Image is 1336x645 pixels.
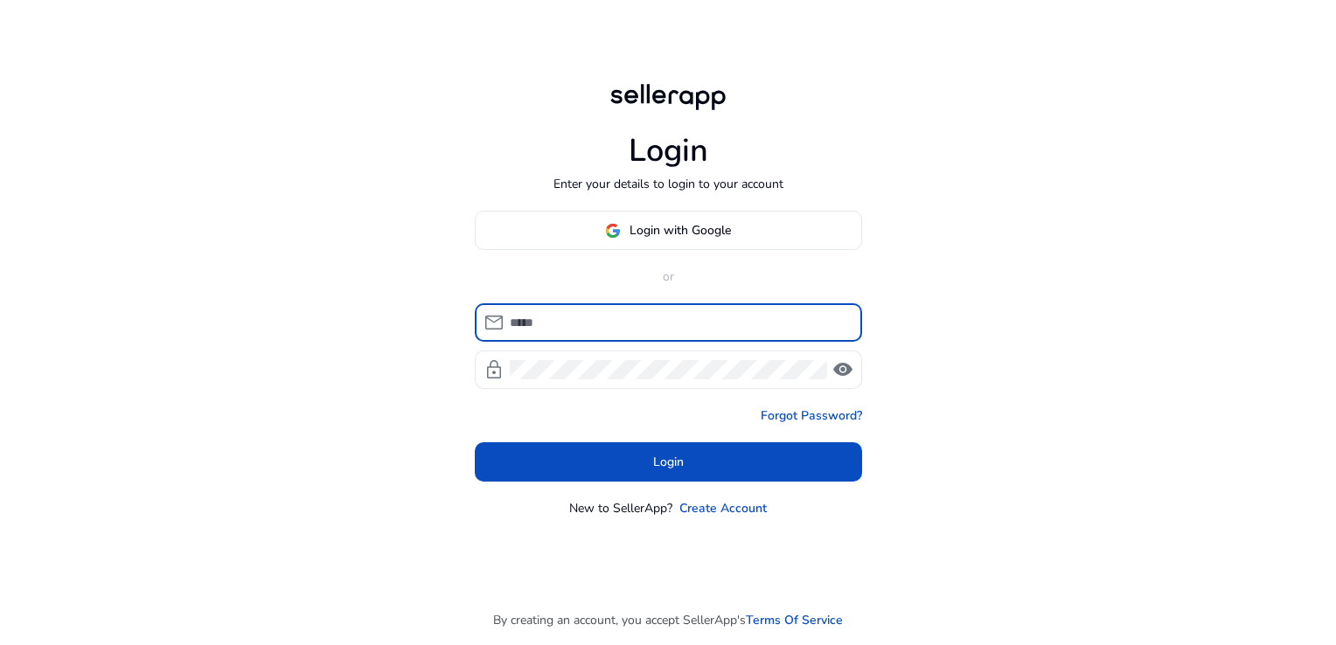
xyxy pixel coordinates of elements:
[553,175,783,193] p: Enter your details to login to your account
[605,223,621,239] img: google-logo.svg
[484,359,504,380] span: lock
[832,359,853,380] span: visibility
[653,453,684,471] span: Login
[630,221,731,239] span: Login with Google
[679,499,767,517] a: Create Account
[475,267,862,286] p: or
[569,499,672,517] p: New to SellerApp?
[475,442,862,482] button: Login
[484,312,504,333] span: mail
[475,211,862,250] button: Login with Google
[761,406,862,425] a: Forgot Password?
[629,132,708,170] h1: Login
[746,611,843,629] a: Terms Of Service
